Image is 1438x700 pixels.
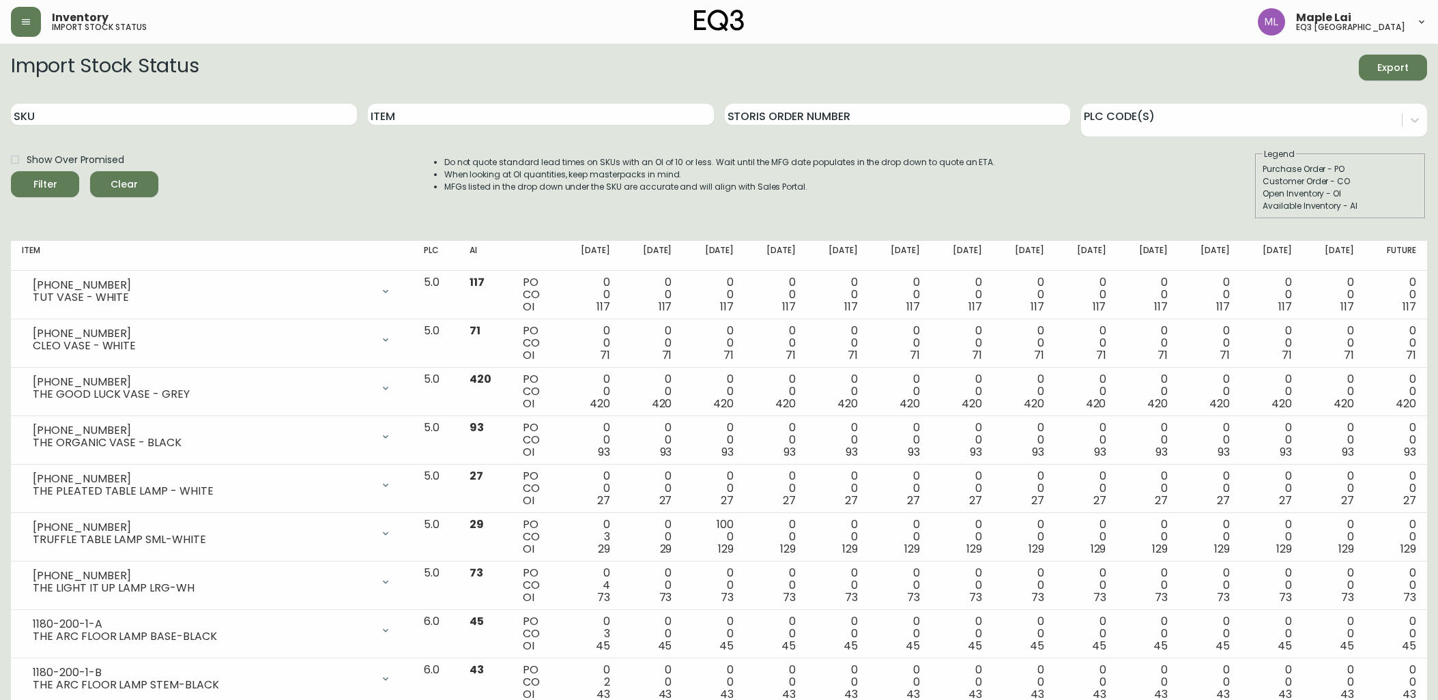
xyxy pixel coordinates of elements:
span: 71 [1406,347,1416,363]
div: 0 0 [1190,470,1230,507]
span: 420 [713,396,734,411]
div: 1180-200-1-A [33,618,372,630]
span: 129 [966,541,982,557]
span: 73 [597,589,610,605]
span: 129 [1338,541,1354,557]
img: logo [694,10,745,31]
span: 27 [659,493,672,508]
div: 0 0 [570,276,610,313]
div: 0 0 [880,276,920,313]
span: 93 [1280,444,1292,460]
div: 0 0 [1004,470,1044,507]
legend: Legend [1263,148,1296,160]
span: 71 [1096,347,1106,363]
div: 0 0 [693,373,734,410]
span: 117 [844,299,858,315]
span: 73 [1403,589,1416,605]
div: 0 0 [1066,373,1106,410]
h5: import stock status [52,23,147,31]
div: 0 0 [1252,567,1292,604]
div: 0 0 [756,325,796,362]
div: 0 0 [942,615,982,652]
span: OI [523,541,534,557]
span: 29 [660,541,672,557]
div: 0 0 [1376,422,1416,458]
div: 0 0 [632,325,672,362]
div: 0 0 [1066,567,1106,604]
div: [PHONE_NUMBER] [33,327,372,340]
div: [PHONE_NUMBER]TRUFFLE TABLE LAMP SML-WHITE [22,519,402,549]
div: PO CO [523,422,548,458]
span: 27 [470,468,483,484]
div: 0 0 [756,373,796,410]
span: 27 [1341,493,1354,508]
div: [PHONE_NUMBER] [33,424,372,437]
span: 93 [846,444,858,460]
th: [DATE] [807,241,869,271]
div: 0 0 [1314,325,1354,362]
div: 0 0 [880,615,920,652]
span: 73 [659,589,672,605]
span: 73 [721,589,734,605]
span: 73 [783,589,796,605]
div: THE GOOD LUCK VASE - GREY [33,388,372,400]
div: 0 0 [880,519,920,555]
span: 71 [723,347,734,363]
span: 93 [1094,444,1106,460]
span: 71 [910,347,920,363]
div: 0 4 [570,567,610,604]
span: 73 [1279,589,1292,605]
span: 73 [907,589,920,605]
th: [DATE] [869,241,931,271]
div: PO CO [523,373,548,410]
span: 117 [470,274,485,290]
div: [PHONE_NUMBER]CLEO VASE - WHITE [22,325,402,355]
span: 420 [1334,396,1354,411]
span: 73 [470,565,483,581]
span: 93 [660,444,672,460]
div: 0 0 [1004,567,1044,604]
div: 0 0 [942,325,982,362]
span: 129 [1276,541,1292,557]
div: 0 0 [1127,519,1168,555]
span: 71 [972,347,982,363]
span: Export [1370,59,1416,76]
div: 0 0 [756,470,796,507]
span: 117 [1093,299,1106,315]
div: 0 0 [942,567,982,604]
div: 0 0 [1376,470,1416,507]
span: 129 [718,541,734,557]
span: 71 [786,347,796,363]
th: PLC [413,241,459,271]
div: 0 3 [570,615,610,652]
div: 0 0 [693,276,734,313]
span: OI [523,589,534,605]
li: Do not quote standard lead times on SKUs with an OI of 10 or less. Wait until the MFG date popula... [444,156,996,169]
div: 0 0 [570,422,610,458]
div: [PHONE_NUMBER] [33,473,372,485]
div: 1180-200-1-ATHE ARC FLOOR LAMP BASE-BLACK [22,615,402,645]
span: 420 [652,396,672,411]
span: 129 [780,541,796,557]
div: 1180-200-1-B [33,667,372,679]
div: 0 0 [880,422,920,458]
th: Item [11,241,413,271]
span: 93 [721,444,734,460]
span: 420 [962,396,982,411]
span: 27 [1155,493,1168,508]
span: 117 [596,299,610,315]
div: 0 0 [1127,373,1168,410]
span: 27 [1031,493,1044,508]
div: Filter [33,176,57,193]
span: 27 [1093,493,1106,508]
div: 0 0 [1314,422,1354,458]
span: 93 [1404,444,1416,460]
div: [PHONE_NUMBER] [33,570,372,582]
div: Open Inventory - OI [1263,188,1418,200]
div: 0 0 [1127,567,1168,604]
div: 0 0 [756,615,796,652]
th: [DATE] [682,241,745,271]
div: PO CO [523,470,548,507]
span: 71 [848,347,858,363]
div: [PHONE_NUMBER]THE PLEATED TABLE LAMP - WHITE [22,470,402,500]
